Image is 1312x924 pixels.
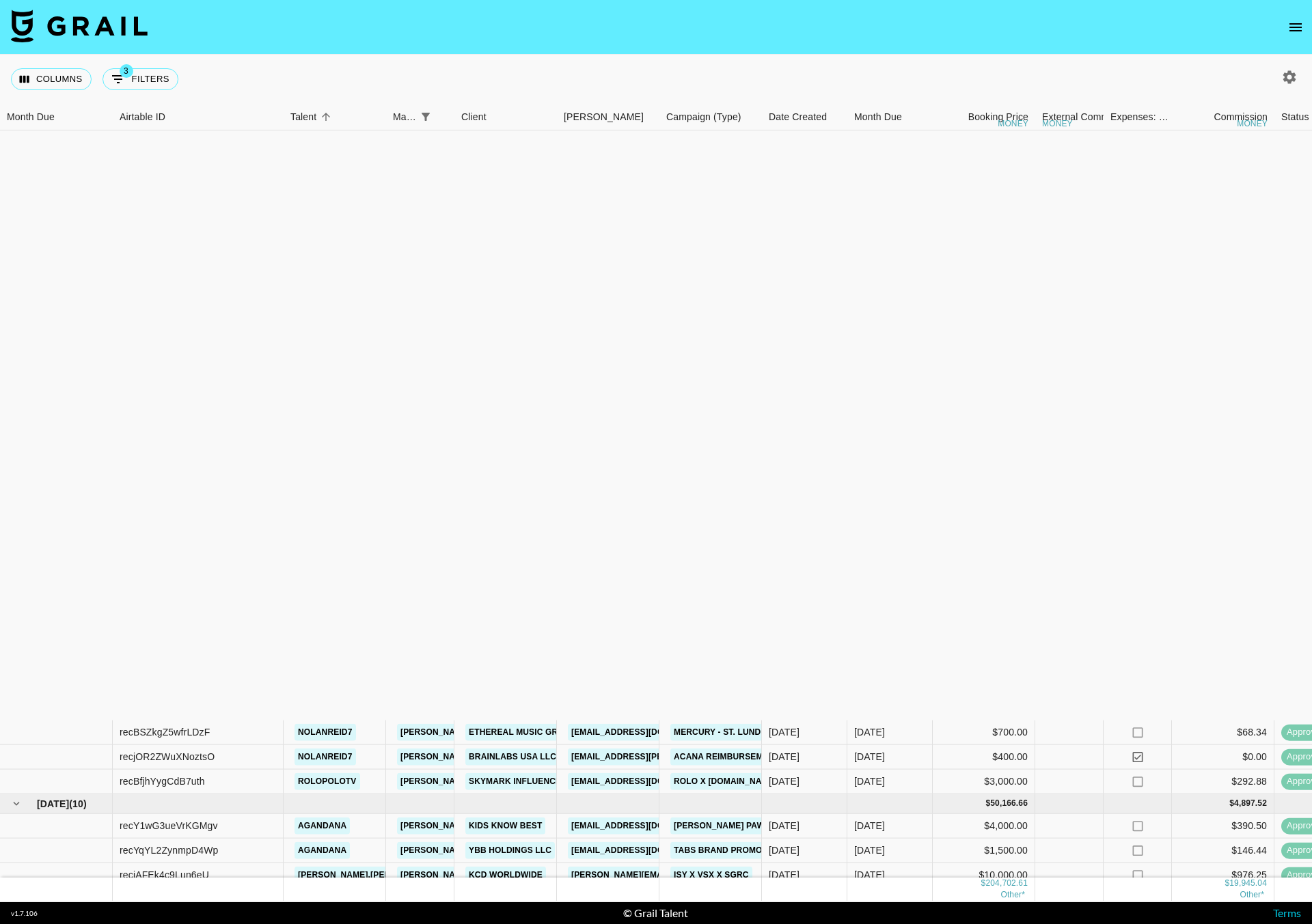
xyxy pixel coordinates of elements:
div: Airtable ID [113,104,284,130]
div: [PERSON_NAME] [564,104,644,130]
span: € 156.20, CA$ 3,590.65 [1240,890,1264,899]
div: 7/7/2025 [769,843,799,857]
a: [EMAIL_ADDRESS][DOMAIN_NAME] [568,773,721,790]
div: recY1wG3ueVrKGMgv [120,819,218,832]
div: Expenses: Remove Commission? [1110,104,1169,130]
a: ACANA Reimbursement x [PERSON_NAME] [670,748,864,766]
a: Brainlabs USA LLC [465,748,560,766]
a: [PERSON_NAME][EMAIL_ADDRESS][DOMAIN_NAME] [397,748,620,766]
div: 8/27/2025 [769,750,799,764]
div: Campaign (Type) [666,104,741,130]
a: KCD Worldwide [465,867,546,884]
div: $1,500.00 [933,839,1035,863]
div: Campaign (Type) [659,104,762,130]
div: $68.34 [1172,720,1274,745]
div: Sep '25 [854,843,885,857]
a: [EMAIL_ADDRESS][DOMAIN_NAME] [568,724,721,741]
div: money [998,120,1028,128]
div: Airtable ID [120,104,165,130]
a: [PERSON_NAME].[PERSON_NAME] [295,867,444,884]
div: Commission [1214,104,1268,130]
div: recBSZkgZ5wfrLDzF [120,725,210,739]
div: Month Due [847,104,933,130]
a: [EMAIL_ADDRESS][PERSON_NAME][DOMAIN_NAME] [568,748,791,766]
a: Tabs Brand Promo [670,842,766,859]
div: Aug '25 [854,750,885,764]
a: YBB Holdings LLC [465,842,555,859]
div: © Grail Talent [623,906,688,920]
span: [DATE] [37,797,69,811]
div: 204,702.61 [985,878,1028,889]
img: Grail Talent [11,10,148,42]
a: Kids Know Best [465,817,545,835]
div: Talent [290,104,316,130]
a: [PERSON_NAME][EMAIL_ADDRESS][DOMAIN_NAME] [397,842,620,859]
div: money [1237,120,1268,128]
div: Manager [386,104,454,130]
div: $0.00 [1172,745,1274,770]
button: open drawer [1282,14,1309,41]
div: $4,000.00 [933,814,1035,839]
div: $3,000.00 [933,770,1035,794]
button: Show filters [102,68,178,90]
div: $ [1229,798,1234,809]
div: Date Created [762,104,847,130]
a: [PERSON_NAME][EMAIL_ADDRESS][DOMAIN_NAME] [397,867,620,884]
div: 1 active filter [416,107,435,126]
div: recBfjhYygCdB7uth [120,774,205,788]
a: [PERSON_NAME][EMAIL_ADDRESS][DOMAIN_NAME] [568,867,791,884]
div: reciAFEk4c9Lun6eU [120,868,209,882]
div: Client [461,104,487,130]
a: Ethereal Music Group Ltd. [465,724,599,741]
a: Mercury - St. Lundi [670,724,767,741]
div: recYqYL2ZynmpD4Wp [120,843,218,857]
div: $390.50 [1172,814,1274,839]
div: 7/15/2025 [769,774,799,788]
div: Month Due [7,104,55,130]
div: Expenses: Remove Commission? [1104,104,1172,130]
a: agandana [295,817,350,835]
a: [PERSON_NAME][EMAIL_ADDRESS][DOMAIN_NAME] [397,817,620,835]
div: $700.00 [933,720,1035,745]
div: 8/13/2025 [769,868,799,882]
a: [PERSON_NAME][EMAIL_ADDRESS][DOMAIN_NAME] [397,724,620,741]
div: 7/21/2025 [769,819,799,832]
div: $ [981,878,986,889]
div: Booking Price [968,104,1028,130]
a: Isy x VSX x SGRC [670,867,752,884]
button: Select columns [11,68,92,90]
div: money [1042,120,1073,128]
a: [PERSON_NAME] Paw Patrol [670,817,804,835]
div: Month Due [854,104,902,130]
button: hide children [7,794,26,813]
a: rolopolotv [295,773,360,790]
div: $976.25 [1172,863,1274,888]
div: $ [1225,878,1229,889]
a: [PERSON_NAME][EMAIL_ADDRESS][DOMAIN_NAME] [397,773,620,790]
div: Date Created [769,104,827,130]
div: $146.44 [1172,839,1274,863]
div: v 1.7.106 [11,909,38,918]
div: $400.00 [933,745,1035,770]
a: Rolo x [DOMAIN_NAME] [670,773,780,790]
div: $ [985,798,990,809]
div: 19,945.04 [1229,878,1267,889]
button: Sort [316,107,336,126]
a: SkyMark Influencer Marketing, LLC [465,773,644,790]
div: 8/22/2025 [769,725,799,739]
div: Talent [284,104,386,130]
div: Sep '25 [854,819,885,832]
span: ( 10 ) [69,797,87,811]
a: [EMAIL_ADDRESS][DOMAIN_NAME] [568,817,721,835]
a: Terms [1273,906,1301,919]
a: nolanreid7 [295,724,356,741]
div: recjOR2ZWuXNoztsO [120,750,215,764]
a: [EMAIL_ADDRESS][DOMAIN_NAME] [568,842,721,859]
button: Sort [435,107,454,126]
div: Sep '25 [854,868,885,882]
span: 3 [120,64,133,78]
button: Show filters [416,107,435,126]
div: Booker [557,104,659,130]
a: agandana [295,842,350,859]
div: Aug '25 [854,725,885,739]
